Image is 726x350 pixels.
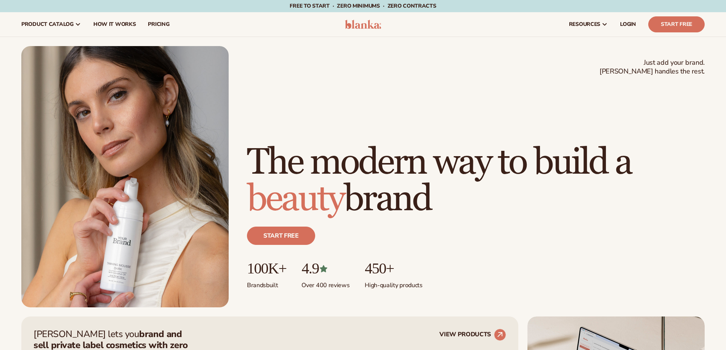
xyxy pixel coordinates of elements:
[247,144,705,217] h1: The modern way to build a brand
[247,277,286,289] p: Brands built
[569,21,600,27] span: resources
[563,12,614,37] a: resources
[247,177,344,221] span: beauty
[648,16,705,32] a: Start Free
[301,277,349,289] p: Over 400 reviews
[93,21,136,27] span: How It Works
[614,12,642,37] a: LOGIN
[439,329,506,341] a: VIEW PRODUCTS
[15,12,87,37] a: product catalog
[148,21,169,27] span: pricing
[247,260,286,277] p: 100K+
[365,277,422,289] p: High-quality products
[87,12,142,37] a: How It Works
[345,20,381,29] img: logo
[142,12,175,37] a: pricing
[21,46,229,307] img: Female holding tanning mousse.
[301,260,349,277] p: 4.9
[620,21,636,27] span: LOGIN
[290,2,436,10] span: Free to start · ZERO minimums · ZERO contracts
[21,21,74,27] span: product catalog
[599,58,705,76] span: Just add your brand. [PERSON_NAME] handles the rest.
[365,260,422,277] p: 450+
[247,227,315,245] a: Start free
